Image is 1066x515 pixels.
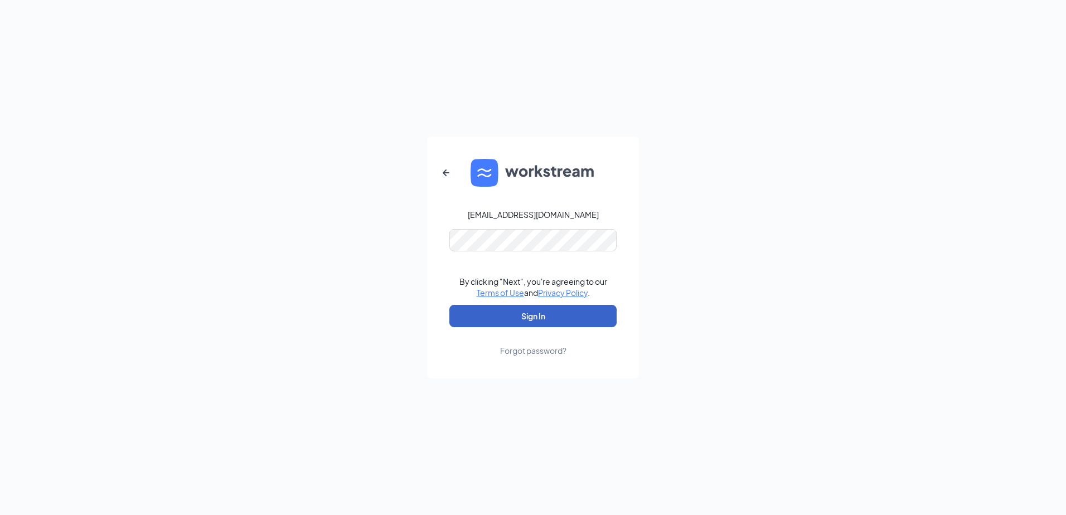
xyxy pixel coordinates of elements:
[471,159,595,187] img: WS logo and Workstream text
[468,209,599,220] div: [EMAIL_ADDRESS][DOMAIN_NAME]
[477,288,524,298] a: Terms of Use
[538,288,588,298] a: Privacy Policy
[433,159,459,186] button: ArrowLeftNew
[439,166,453,179] svg: ArrowLeftNew
[449,305,617,327] button: Sign In
[500,345,566,356] div: Forgot password?
[459,276,607,298] div: By clicking "Next", you're agreeing to our and .
[500,327,566,356] a: Forgot password?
